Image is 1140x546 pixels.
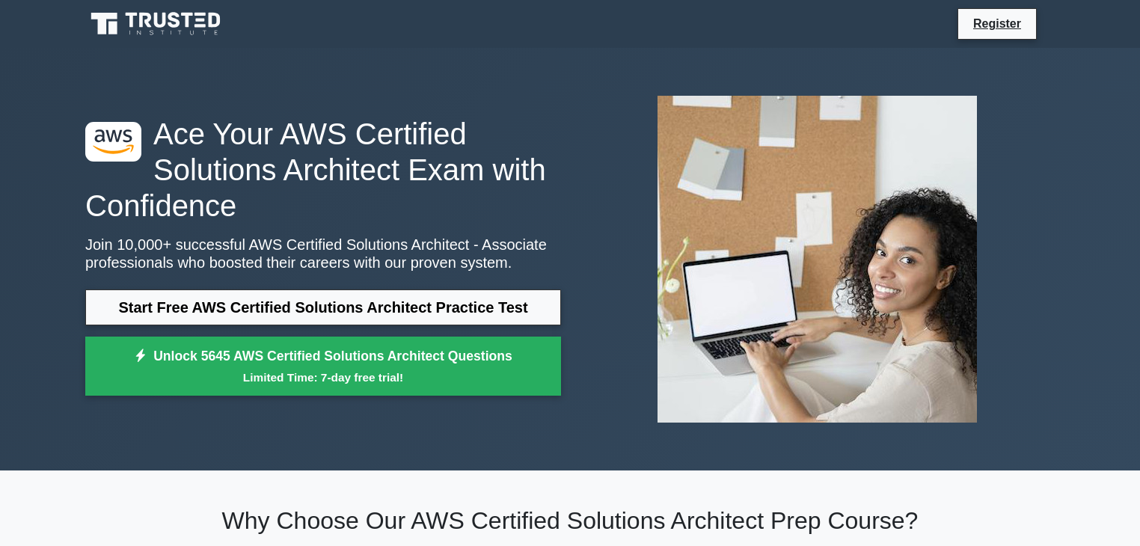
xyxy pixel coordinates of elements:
h1: Ace Your AWS Certified Solutions Architect Exam with Confidence [85,116,561,224]
h2: Why Choose Our AWS Certified Solutions Architect Prep Course? [85,506,1055,535]
a: Start Free AWS Certified Solutions Architect Practice Test [85,289,561,325]
a: Unlock 5645 AWS Certified Solutions Architect QuestionsLimited Time: 7-day free trial! [85,337,561,396]
p: Join 10,000+ successful AWS Certified Solutions Architect - Associate professionals who boosted t... [85,236,561,272]
small: Limited Time: 7-day free trial! [104,369,542,386]
a: Register [964,14,1030,33]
